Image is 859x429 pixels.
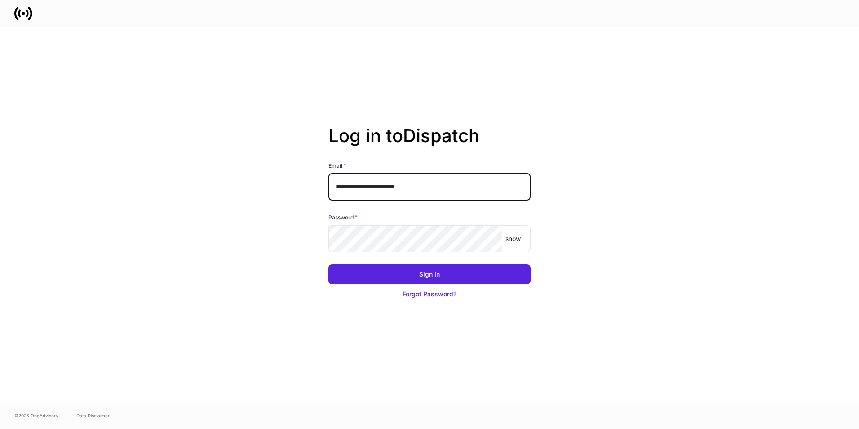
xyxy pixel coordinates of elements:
div: Forgot Password? [403,290,456,299]
button: Sign In [328,264,531,284]
h6: Email [328,161,346,170]
button: Forgot Password? [328,284,531,304]
h2: Log in to Dispatch [328,125,531,161]
p: show [505,234,521,243]
h6: Password [328,213,358,222]
a: Data Disclaimer [76,412,110,419]
div: Sign In [419,270,440,279]
span: © 2025 OneAdvisory [14,412,58,419]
